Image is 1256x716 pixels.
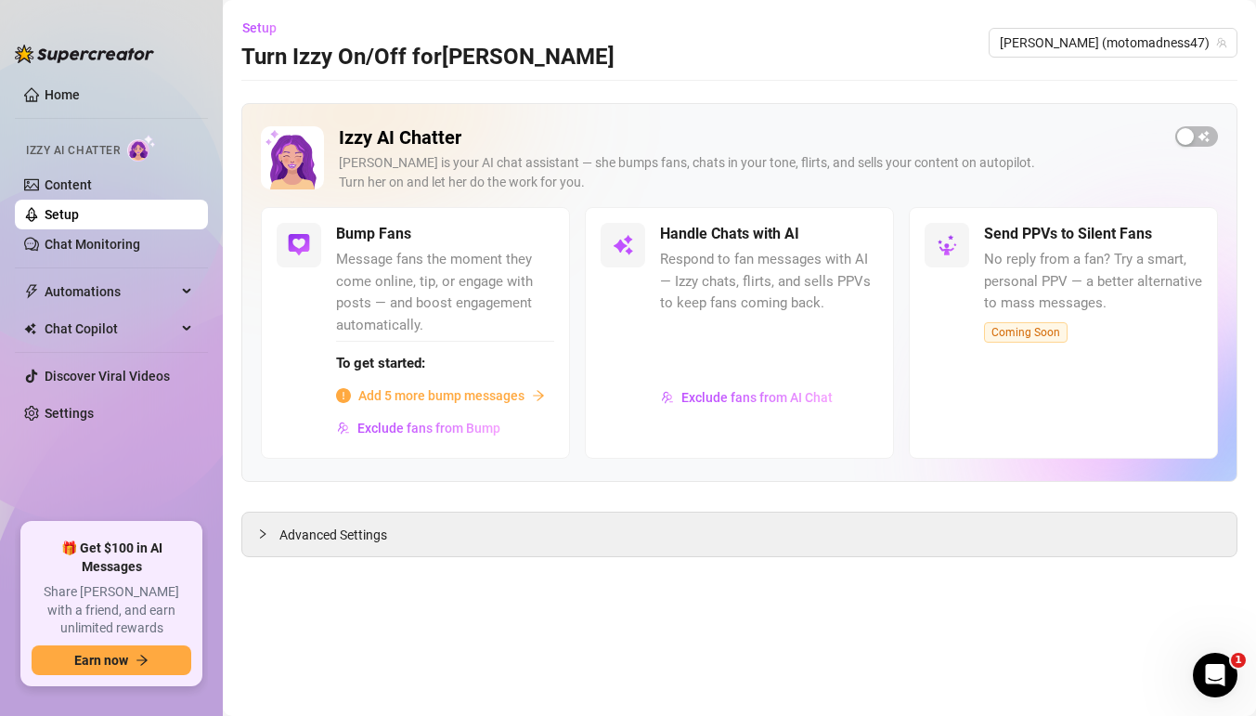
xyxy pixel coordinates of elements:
[357,421,500,436] span: Exclude fans from Bump
[1193,653,1237,697] iframe: Intercom live chat
[257,528,268,540] span: collapsed
[24,284,39,299] span: thunderbolt
[32,583,191,638] span: Share [PERSON_NAME] with a friend, and earn unlimited rewards
[45,177,92,192] a: Content
[1000,29,1226,57] span: Jayme (motomadness47)
[288,234,310,256] img: svg%3e
[336,223,411,245] h5: Bump Fans
[24,322,36,335] img: Chat Copilot
[339,153,1160,192] div: [PERSON_NAME] is your AI chat assistant — she bumps fans, chats in your tone, flirts, and sells y...
[45,277,176,306] span: Automations
[32,540,191,576] span: 🎁 Get $100 in AI Messages
[336,249,554,336] span: Message fans the moment they come online, tip, or engage with posts — and boost engagement automa...
[241,43,615,72] h3: Turn Izzy On/Off for [PERSON_NAME]
[660,383,834,412] button: Exclude fans from AI Chat
[1216,37,1227,48] span: team
[127,135,156,162] img: AI Chatter
[336,413,501,443] button: Exclude fans from Bump
[984,322,1068,343] span: Coming Soon
[45,314,176,344] span: Chat Copilot
[136,654,149,667] span: arrow-right
[661,391,674,404] img: svg%3e
[45,207,79,222] a: Setup
[336,355,425,371] strong: To get started:
[45,237,140,252] a: Chat Monitoring
[15,45,154,63] img: logo-BBDzfeDw.svg
[936,234,958,256] img: svg%3e
[261,126,324,189] img: Izzy AI Chatter
[681,390,833,405] span: Exclude fans from AI Chat
[45,369,170,384] a: Discover Viral Videos
[532,389,545,402] span: arrow-right
[45,87,80,102] a: Home
[241,13,291,43] button: Setup
[279,525,387,545] span: Advanced Settings
[660,249,878,315] span: Respond to fan messages with AI — Izzy chats, flirts, and sells PPVs to keep fans coming back.
[1231,653,1246,668] span: 1
[336,388,351,403] span: info-circle
[74,653,128,668] span: Earn now
[257,524,279,544] div: collapsed
[32,645,191,675] button: Earn nowarrow-right
[660,223,799,245] h5: Handle Chats with AI
[242,20,277,35] span: Setup
[26,142,120,160] span: Izzy AI Chatter
[984,223,1152,245] h5: Send PPVs to Silent Fans
[984,249,1202,315] span: No reply from a fan? Try a smart, personal PPV — a better alternative to mass messages.
[45,406,94,421] a: Settings
[337,422,350,435] img: svg%3e
[612,234,634,256] img: svg%3e
[358,385,524,406] span: Add 5 more bump messages
[339,126,1160,150] h2: Izzy AI Chatter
